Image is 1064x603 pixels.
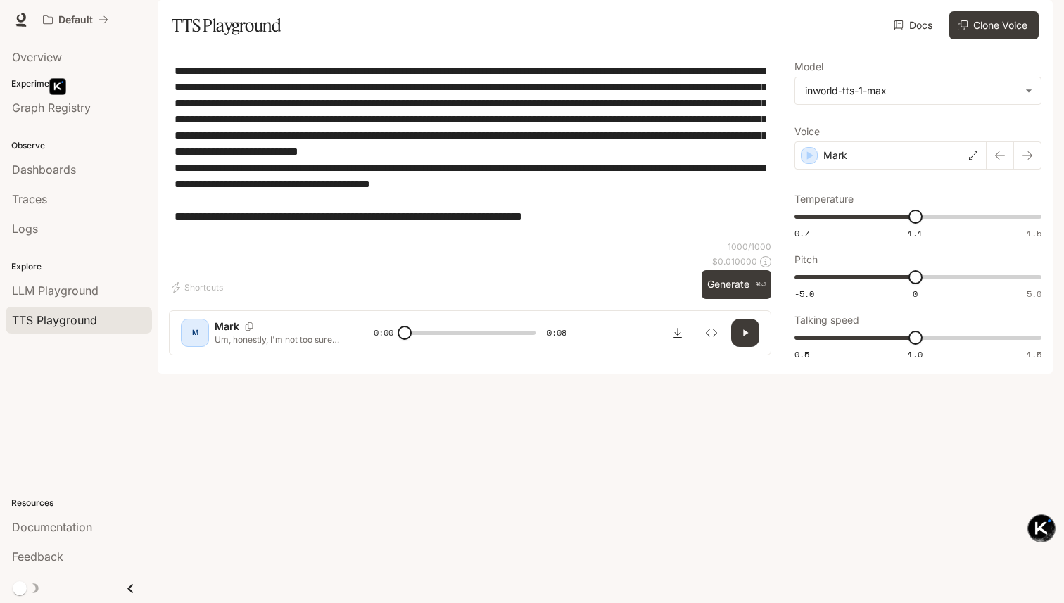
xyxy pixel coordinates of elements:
[794,127,820,137] p: Voice
[697,319,726,347] button: Inspect
[908,348,923,360] span: 1.0
[795,77,1041,104] div: inworld-tts-1-max
[374,326,393,340] span: 0:00
[664,319,692,347] button: Download audio
[239,322,259,331] button: Copy Voice ID
[547,326,566,340] span: 0:08
[794,194,854,204] p: Temperature
[823,148,847,163] p: Mark
[755,281,766,289] p: ⌘⏎
[1027,288,1041,300] span: 5.0
[794,288,814,300] span: -5.0
[908,227,923,239] span: 1.1
[1027,227,1041,239] span: 1.5
[891,11,938,39] a: Docs
[215,334,340,345] p: Um, honestly, I'm not too sure about that, but, uh, I kinda remember hearing something about it o...
[949,11,1039,39] button: Clone Voice
[805,84,1018,98] div: inworld-tts-1-max
[794,255,818,265] p: Pitch
[794,315,859,325] p: Talking speed
[794,62,823,72] p: Model
[794,348,809,360] span: 0.5
[794,227,809,239] span: 0.7
[172,11,281,39] h1: TTS Playground
[1027,348,1041,360] span: 1.5
[215,319,239,334] p: Mark
[169,277,229,299] button: Shortcuts
[37,6,115,34] button: All workspaces
[913,288,918,300] span: 0
[702,270,771,299] button: Generate⌘⏎
[184,322,206,344] div: M
[58,14,93,26] p: Default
